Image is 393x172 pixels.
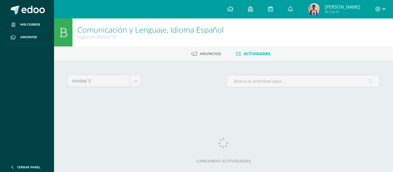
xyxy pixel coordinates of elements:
a: Mis cursos [5,18,49,31]
img: dd079a69b93e9f128f2eb28b5fbe9522.png [308,3,320,15]
a: Actividades [236,49,270,59]
span: [PERSON_NAME] [325,4,360,10]
span: Unidad 3 [72,75,125,87]
div: Segundo Básico 'B' [77,34,224,40]
a: Archivos [5,31,49,44]
span: Cerrar panel [17,165,41,169]
span: Anuncios [200,51,221,56]
span: Actividades [243,51,270,56]
span: Mis cursos [20,22,40,27]
label: Cargando actividades [67,159,380,163]
span: Archivos [20,35,37,40]
a: Comunicación y Lenguaje, Idioma Español [77,24,224,35]
a: Anuncios [191,49,221,59]
a: Unidad 3 [67,75,141,87]
span: Mi Perfil [325,9,360,14]
input: Busca la actividad aquí... [226,75,380,87]
h1: Comunicación y Lenguaje, Idioma Español [77,25,224,34]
